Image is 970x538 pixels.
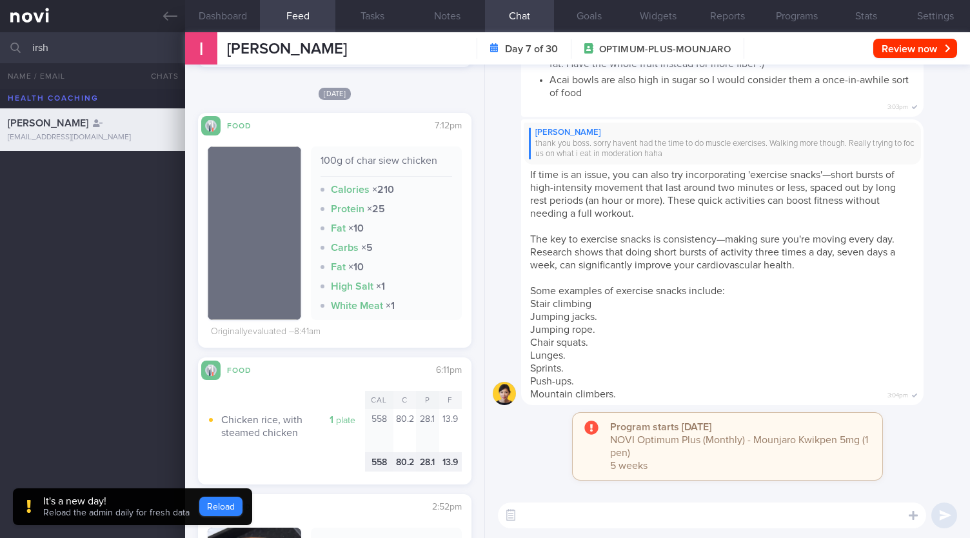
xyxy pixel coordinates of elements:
strong: Carbs [331,243,359,253]
span: Sprints. [530,363,564,374]
strong: Protein [331,204,364,214]
div: 558 [365,409,393,452]
strong: High Salt [331,281,373,292]
div: 80.2 [393,409,416,452]
span: Jumping rope. [530,324,595,335]
div: thank you boss. sorry havent had the time to do muscle exercises. Walking more though. Really try... [529,139,916,160]
span: Reload the admin daily for fresh data [43,508,190,517]
span: Lunges. [530,350,566,361]
strong: × 25 [367,204,385,214]
div: 558 [365,452,393,472]
span: If time is an issue, you can also try incorporating 'exercise snacks'—short bursts of high-intens... [530,170,896,219]
div: P [416,391,439,409]
div: [PERSON_NAME] [529,128,916,138]
strong: × 1 [386,301,395,311]
div: 28.1 [416,409,439,452]
div: 100g of char siew chicken [321,154,452,177]
button: Reload [199,497,243,516]
span: NOVI Optimum Plus (Monthly) - Mounjaro Kwikpen 5mg (1 pen) [610,435,868,458]
strong: × 5 [361,243,373,253]
span: Stair climbing [530,299,591,309]
strong: White Meat [331,301,383,311]
span: [PERSON_NAME] [227,41,347,57]
strong: × 210 [372,184,394,195]
span: 6:11pm [436,366,462,375]
span: Mountain climbers. [530,389,616,399]
div: Food [221,119,272,130]
span: Push-ups. [530,376,574,386]
span: 2:52pm [432,503,462,512]
div: 13.9 [439,409,462,452]
div: F [439,391,462,409]
img: 100g of char siew chicken [208,146,301,320]
strong: Fat [331,223,346,234]
strong: × 10 [348,223,364,234]
span: The key to exercise snacks is consistency—making sure you're moving every day. Research shows tha... [530,234,895,270]
div: 13.9 [439,452,462,472]
button: 1 plate Chicken rice, with steamed chicken [208,409,364,452]
button: Chats [134,63,185,89]
button: Review now [873,39,957,58]
strong: Fat [331,262,346,272]
strong: × 1 [376,281,385,292]
small: plate [336,416,355,425]
div: 28.1 [416,452,439,472]
span: [PERSON_NAME] [8,118,88,128]
div: Originally evaluated – 8:41am [211,326,321,338]
div: C [393,391,416,409]
li: Acai bowls are also high in sugar so I would consider them a once-in-awhile sort of food [549,70,915,99]
span: Some examples of exercise snacks include: [530,286,725,296]
strong: Program starts [DATE] [610,422,711,432]
span: Chair squats. [530,337,588,348]
span: [DATE] [319,88,351,100]
span: 7:12pm [435,121,462,130]
strong: Day 7 of 30 [505,43,558,55]
div: [EMAIL_ADDRESS][DOMAIN_NAME] [8,133,177,143]
span: 5 weeks [610,461,648,471]
div: Food [221,364,272,375]
span: 3:04pm [887,388,908,400]
strong: 1 [330,415,333,425]
div: Chicken rice, with steamed chicken [221,413,364,439]
span: 3:03pm [887,99,908,112]
span: OPTIMUM-PLUS-MOUNJARO [599,43,731,56]
strong: Calories [331,184,370,195]
span: Jumping jacks. [530,312,597,322]
div: 80.2 [393,452,416,472]
div: Cal [365,391,393,409]
strong: × 10 [348,262,364,272]
div: It's a new day! [43,495,190,508]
